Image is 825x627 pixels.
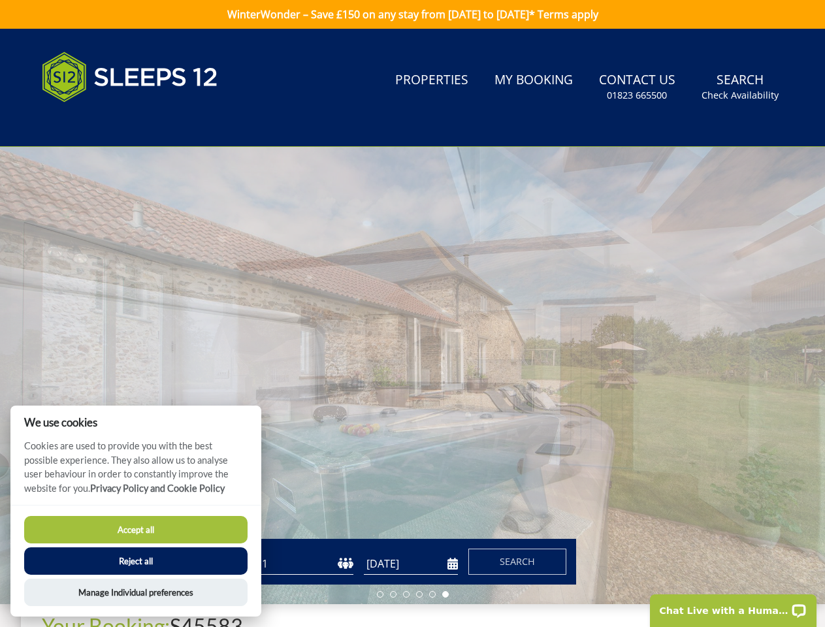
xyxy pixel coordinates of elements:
[24,547,248,575] button: Reject all
[10,416,261,428] h2: We use cookies
[489,66,578,95] a: My Booking
[468,549,566,575] button: Search
[702,89,779,102] small: Check Availability
[35,118,172,129] iframe: Customer reviews powered by Trustpilot
[390,66,474,95] a: Properties
[24,579,248,606] button: Manage Individual preferences
[90,483,225,494] a: Privacy Policy and Cookie Policy
[24,516,248,543] button: Accept all
[641,586,825,627] iframe: LiveChat chat widget
[607,89,667,102] small: 01823 665500
[10,439,261,505] p: Cookies are used to provide you with the best possible experience. They also allow us to analyse ...
[500,555,535,568] span: Search
[42,44,218,110] img: Sleeps 12
[696,66,784,108] a: SearchCheck Availability
[594,66,681,108] a: Contact Us01823 665500
[364,553,458,575] input: Arrival Date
